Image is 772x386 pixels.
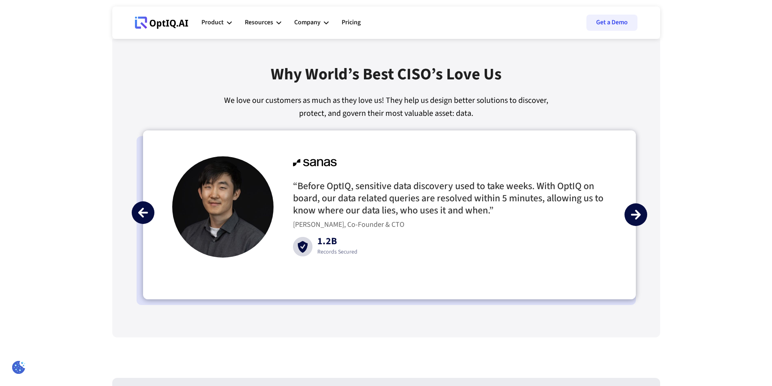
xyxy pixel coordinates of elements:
div: next slide [624,203,647,226]
div: previous slide [132,201,154,224]
div: Company [294,11,329,35]
div: Product [201,17,224,28]
h3: “Before OptIQ, sensitive data discovery used to take weeks. With OptIQ on board, our data related... [293,180,607,217]
div: Records Secured [317,248,357,256]
div: We love our customers as much as they love us! They help us design better solutions to discover, ... [137,94,636,120]
div: 1.2B [317,237,357,248]
div: Why World’s best CISO’s Love Us [271,65,502,94]
a: Webflow Homepage [135,11,188,35]
div: Resources [245,17,273,28]
div: Product [201,11,232,35]
div: carousel [143,130,636,299]
a: Get a Demo [586,15,637,31]
div: Company [294,17,321,28]
div: Resources [245,11,281,35]
div: 1 of 3 [143,130,636,284]
div: [PERSON_NAME], Co-Founder & CTO [293,221,409,229]
a: Pricing [342,11,361,35]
